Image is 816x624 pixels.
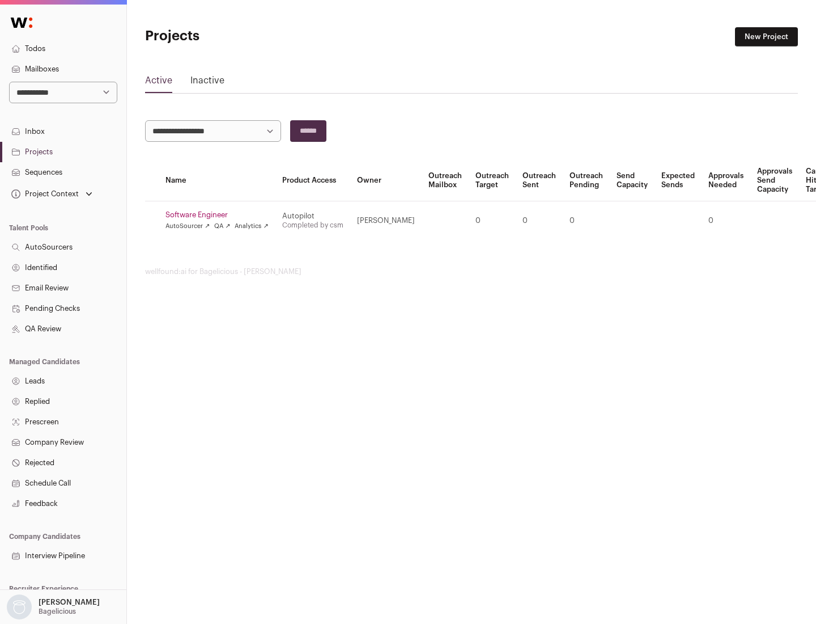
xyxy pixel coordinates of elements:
[145,267,798,276] footer: wellfound:ai for Bagelicious - [PERSON_NAME]
[350,201,422,241] td: [PERSON_NAME]
[350,160,422,201] th: Owner
[235,222,268,231] a: Analytics ↗
[422,160,469,201] th: Outreach Mailbox
[7,595,32,619] img: nopic.png
[165,222,210,231] a: AutoSourcer ↗
[610,160,654,201] th: Send Capacity
[9,186,95,202] button: Open dropdown
[275,160,350,201] th: Product Access
[282,212,343,221] div: Autopilot
[214,222,230,231] a: QA ↗
[735,27,798,47] a: New Project
[516,201,563,241] td: 0
[145,74,172,92] a: Active
[282,222,343,229] a: Completed by csm
[469,160,516,201] th: Outreach Target
[39,607,76,616] p: Bagelicious
[563,201,610,241] td: 0
[190,74,224,92] a: Inactive
[5,595,102,619] button: Open dropdown
[469,201,516,241] td: 0
[145,27,363,45] h1: Projects
[516,160,563,201] th: Outreach Sent
[563,160,610,201] th: Outreach Pending
[702,160,750,201] th: Approvals Needed
[702,201,750,241] td: 0
[39,598,100,607] p: [PERSON_NAME]
[5,11,39,34] img: Wellfound
[159,160,275,201] th: Name
[654,160,702,201] th: Expected Sends
[9,189,79,199] div: Project Context
[165,210,269,220] a: Software Engineer
[750,160,799,201] th: Approvals Send Capacity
